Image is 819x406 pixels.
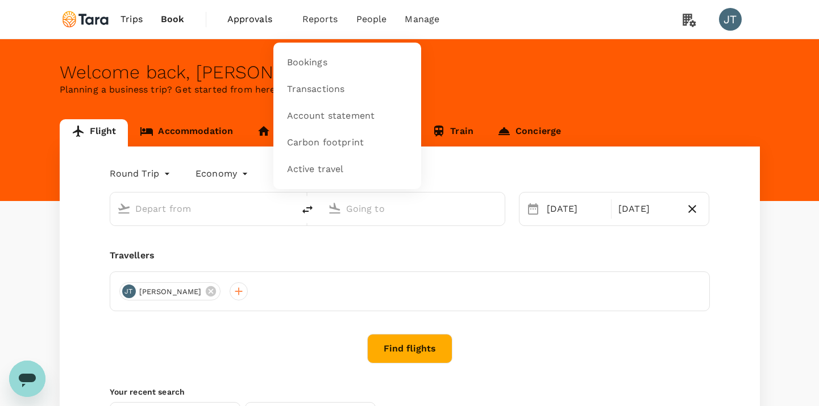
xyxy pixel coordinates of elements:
span: Book [161,12,185,26]
p: Your recent search [110,386,710,397]
span: Bookings [287,56,327,69]
div: JT [719,8,742,31]
a: Bookings [280,49,414,76]
button: delete [294,196,321,223]
span: Active travel [287,163,344,176]
span: Account statement [287,110,375,123]
a: Account statement [280,103,414,129]
iframe: Button to launch messaging window [9,361,45,397]
span: Approvals [227,12,284,26]
div: [DATE] [542,198,609,220]
span: Carbon footprint [287,136,364,149]
a: Transactions [280,76,414,103]
a: Train [420,119,485,147]
div: Welcome back , [PERSON_NAME] . [60,62,760,83]
div: Travellers [110,249,710,262]
div: JT[PERSON_NAME] [119,282,221,300]
p: Planning a business trip? Get started from here. [60,83,760,97]
button: Find flights [367,334,452,363]
a: Concierge [485,119,573,147]
div: Round Trip [110,165,173,183]
a: Accommodation [128,119,245,147]
button: Open [286,207,288,210]
span: Trips [120,12,143,26]
button: Open [497,207,499,210]
a: Carbon footprint [280,129,414,156]
a: Flight [60,119,128,147]
img: Tara Climate Ltd [60,7,112,32]
span: [PERSON_NAME] [132,286,209,298]
div: Economy [196,165,251,183]
a: Active travel [280,156,414,183]
input: Going to [346,200,481,217]
span: People [356,12,387,26]
input: Depart from [135,200,270,217]
div: [DATE] [614,198,680,220]
span: Reports [302,12,338,26]
a: Long stay [245,119,332,147]
span: Transactions [287,83,345,96]
div: JT [122,284,136,298]
span: Manage [405,12,439,26]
